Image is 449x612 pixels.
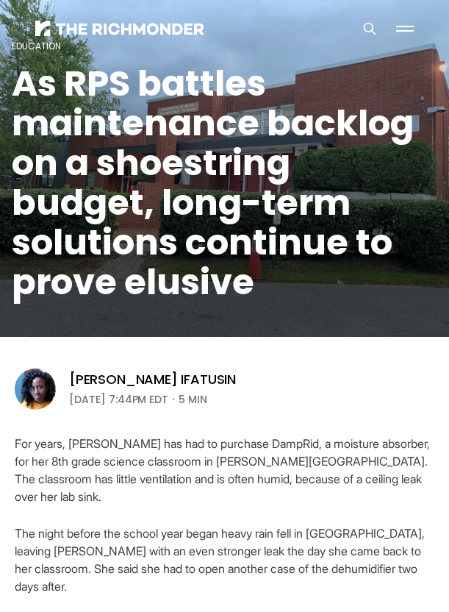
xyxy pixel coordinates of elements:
a: [PERSON_NAME] Ifatusin [69,371,236,388]
p: For years, [PERSON_NAME] has had to purchase DampRid, a moisture absorber, for her 8th grade scie... [15,435,434,505]
time: [DATE] 7:44PM EDT [69,391,168,408]
h1: As RPS battles maintenance backlog on a shoestring budget, long-term solutions continue to prove ... [12,64,437,302]
p: The night before the school year began heavy rain fell in [GEOGRAPHIC_DATA], leaving [PERSON_NAME... [15,524,434,595]
button: Search this site [359,18,381,40]
img: Victoria A. Ifatusin [15,369,56,410]
span: 5 min [179,391,207,408]
img: The Richmonder [35,21,204,35]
